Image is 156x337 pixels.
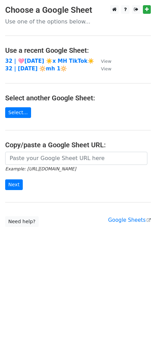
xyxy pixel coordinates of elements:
a: 32 | 🩷[DATE] ☀️x MH TikTok☀️ [5,58,94,64]
input: Next [5,179,23,190]
small: View [101,59,111,64]
a: View [94,66,111,72]
h4: Copy/paste a Google Sheet URL: [5,141,151,149]
a: Select... [5,107,31,118]
a: Google Sheets [108,217,151,223]
h4: Use a recent Google Sheet: [5,46,151,54]
a: Need help? [5,216,39,227]
small: View [101,66,111,71]
a: View [94,58,111,64]
h4: Select another Google Sheet: [5,94,151,102]
h3: Choose a Google Sheet [5,5,151,15]
input: Paste your Google Sheet URL here [5,152,147,165]
a: 32 | [DATE] 🔆mh 1🔆 [5,66,67,72]
p: Use one of the options below... [5,18,151,25]
small: Example: [URL][DOMAIN_NAME] [5,166,76,171]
